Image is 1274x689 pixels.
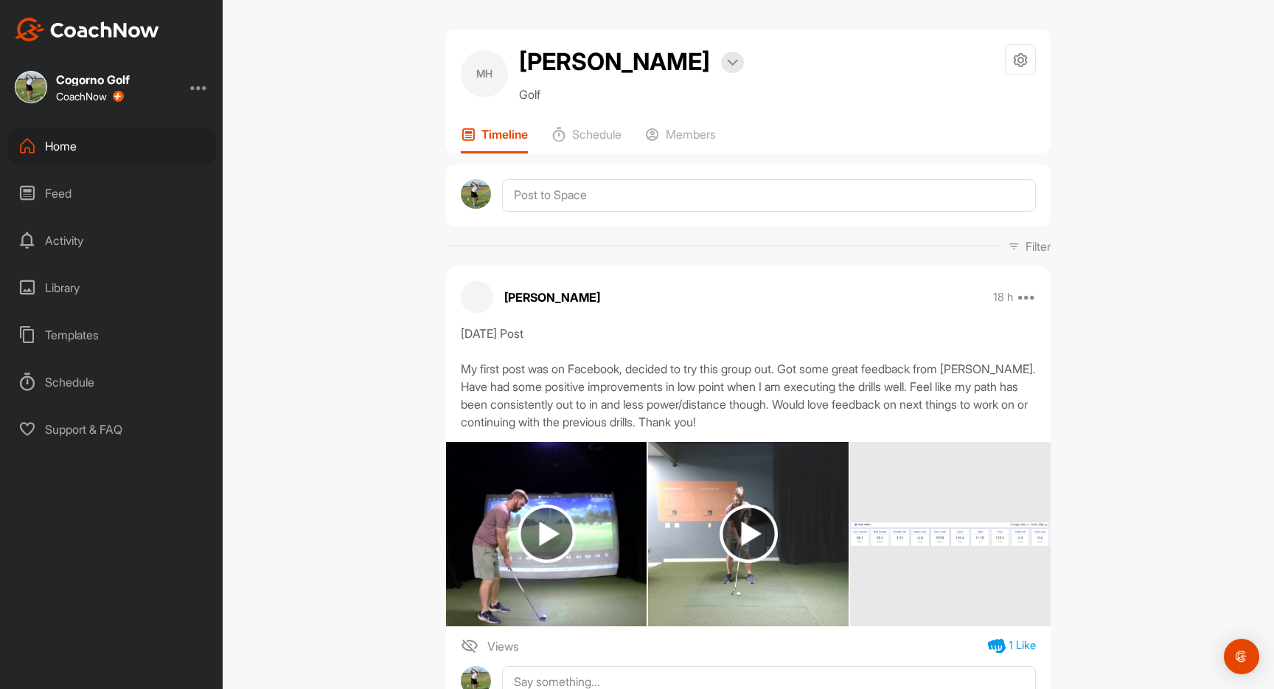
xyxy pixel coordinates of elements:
div: Schedule [8,364,216,401]
div: CoachNow [56,91,124,103]
p: Golf [519,86,744,103]
p: 18 h [993,290,1013,305]
p: Timeline [481,127,528,142]
div: Feed [8,175,216,212]
p: Filter [1026,238,1051,255]
img: play [720,505,778,563]
p: Schedule [572,127,622,142]
img: media [446,442,647,626]
span: Views [487,637,519,655]
img: avatar [461,179,491,210]
div: Open Intercom Messenger [1224,639,1259,674]
div: Activity [8,222,216,259]
h2: [PERSON_NAME] [519,44,710,80]
p: [PERSON_NAME] [504,288,600,306]
img: media [850,521,1051,547]
img: play [518,505,576,563]
img: icon [461,637,478,655]
img: square_d1c020ef43f25eddc99f18be7fb47767.jpg [15,71,47,103]
div: Templates [8,316,216,353]
img: arrow-down [727,59,738,66]
div: Support & FAQ [8,411,216,448]
img: media [648,442,849,626]
div: MH [461,50,508,97]
div: Cogorno Golf [56,74,130,86]
div: Home [8,128,216,165]
div: Library [8,269,216,306]
div: 1 Like [1009,637,1036,654]
img: CoachNow [15,18,159,41]
div: [DATE] Post My first post was on Facebook, decided to try this group out. Got some great feedback... [461,325,1036,431]
p: Members [666,127,716,142]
